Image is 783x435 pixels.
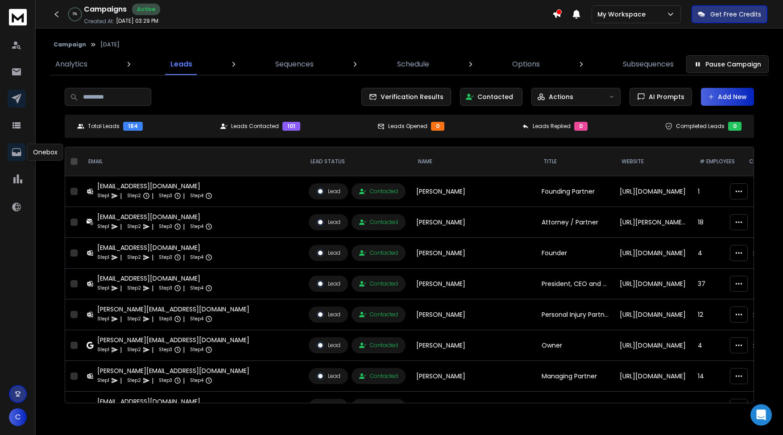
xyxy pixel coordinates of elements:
[692,147,742,176] th: # Employees
[316,249,340,257] div: Lead
[316,372,340,380] div: Lead
[190,222,203,231] p: Step 4
[692,299,742,330] td: 12
[152,222,153,231] p: |
[411,392,536,423] td: [PERSON_NAME]
[116,17,158,25] p: [DATE] 03:29 PM
[411,176,536,207] td: [PERSON_NAME]
[692,330,742,361] td: 4
[97,397,212,406] div: [EMAIL_ADDRESS][DOMAIN_NAME]
[97,191,109,200] p: Step 1
[183,284,185,293] p: |
[411,147,536,176] th: NAME
[536,176,614,207] td: Founding Partner
[183,222,185,231] p: |
[231,123,279,130] p: Leads Contacted
[316,187,340,195] div: Lead
[676,123,725,130] p: Completed Leads
[692,361,742,392] td: 14
[614,176,692,207] td: [URL][DOMAIN_NAME]
[190,315,203,323] p: Step 4
[152,284,153,293] p: |
[97,253,109,262] p: Step 1
[549,92,573,101] p: Actions
[127,315,141,323] p: Step 2
[190,191,203,200] p: Step 4
[127,191,141,200] p: Step 2
[536,299,614,330] td: Personal Injury Partner Attorney at [PERSON_NAME] Law, PLLC
[507,54,545,75] a: Options
[127,222,141,231] p: Step 2
[54,41,86,48] button: Campaign
[81,147,304,176] th: EMAIL
[190,253,203,262] p: Step 4
[359,280,398,287] div: Contacted
[159,376,172,385] p: Step 3
[614,361,692,392] td: [URL][DOMAIN_NAME]
[377,92,443,101] span: Verification Results
[392,54,435,75] a: Schedule
[97,366,249,375] div: [PERSON_NAME][EMAIL_ADDRESS][DOMAIN_NAME]
[536,269,614,299] td: President, CEO and Founding Partner
[127,376,141,385] p: Step 2
[614,269,692,299] td: [URL][DOMAIN_NAME]
[159,315,172,323] p: Step 3
[190,284,203,293] p: Step 4
[183,315,185,323] p: |
[9,408,27,426] button: C
[97,222,109,231] p: Step 1
[411,269,536,299] td: [PERSON_NAME]
[533,123,571,130] p: Leads Replied
[270,54,319,75] a: Sequences
[97,305,249,314] div: [PERSON_NAME][EMAIL_ADDRESS][DOMAIN_NAME]
[120,253,122,262] p: |
[623,59,674,70] p: Subsequences
[536,238,614,269] td: Founder
[97,182,212,191] div: [EMAIL_ADDRESS][DOMAIN_NAME]
[686,55,769,73] button: Pause Campaign
[536,392,614,423] td: Founder / Owner
[84,4,127,15] h1: Campaigns
[127,284,141,293] p: Step 2
[159,253,172,262] p: Step 3
[97,212,212,221] div: [EMAIL_ADDRESS][DOMAIN_NAME]
[120,222,122,231] p: |
[9,9,27,25] img: logo
[411,361,536,392] td: [PERSON_NAME]
[614,147,692,176] th: website
[359,311,398,318] div: Contacted
[55,59,87,70] p: Analytics
[88,123,120,130] p: Total Leads
[275,59,314,70] p: Sequences
[159,191,172,200] p: Step 3
[183,191,185,200] p: |
[411,207,536,238] td: [PERSON_NAME]
[316,341,340,349] div: Lead
[183,253,185,262] p: |
[614,299,692,330] td: [URL][DOMAIN_NAME]
[359,373,398,380] div: Contacted
[630,88,692,106] button: AI Prompts
[692,238,742,269] td: 4
[183,376,185,385] p: |
[120,345,122,354] p: |
[50,54,93,75] a: Analytics
[692,392,742,423] td: 3
[536,207,614,238] td: Attorney / Partner
[411,238,536,269] td: [PERSON_NAME]
[97,315,109,323] p: Step 1
[120,376,122,385] p: |
[614,330,692,361] td: [URL][DOMAIN_NAME]
[512,59,540,70] p: Options
[123,122,143,131] div: 184
[316,280,340,288] div: Lead
[614,238,692,269] td: [URL][DOMAIN_NAME]
[97,284,109,293] p: Step 1
[431,122,444,131] div: 0
[750,404,772,426] div: Open Intercom Messenger
[692,269,742,299] td: 37
[97,243,212,252] div: [EMAIL_ADDRESS][DOMAIN_NAME]
[728,122,742,131] div: 0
